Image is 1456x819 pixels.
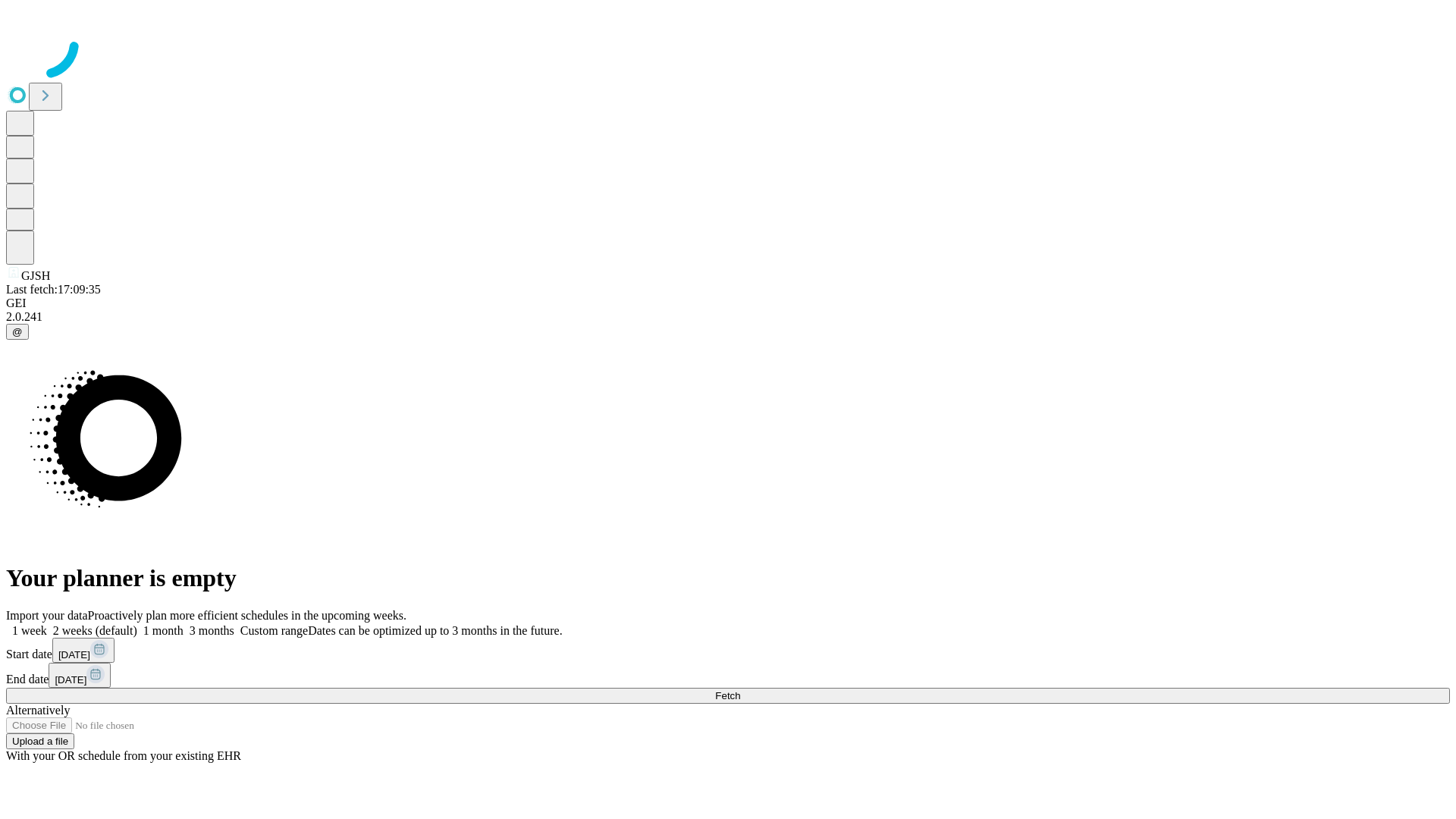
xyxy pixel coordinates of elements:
[715,690,740,701] span: Fetch
[6,310,1450,324] div: 2.0.241
[190,624,234,637] span: 3 months
[6,564,1450,592] h1: Your planner is empty
[240,624,308,637] span: Custom range
[58,649,90,661] span: [DATE]
[6,704,70,717] span: Alternatively
[6,609,88,622] span: Import your data
[6,733,74,749] button: Upload a file
[6,324,29,340] button: @
[55,674,86,686] span: [DATE]
[143,624,184,637] span: 1 month
[6,283,101,296] span: Last fetch: 17:09:35
[6,297,1450,310] div: GEI
[6,688,1450,704] button: Fetch
[49,663,111,688] button: [DATE]
[53,624,137,637] span: 2 weeks (default)
[6,638,1450,663] div: Start date
[12,624,47,637] span: 1 week
[21,269,50,282] span: GJSH
[52,638,115,663] button: [DATE]
[308,624,562,637] span: Dates can be optimized up to 3 months in the future.
[6,749,241,762] span: With your OR schedule from your existing EHR
[6,663,1450,688] div: End date
[88,609,406,622] span: Proactively plan more efficient schedules in the upcoming weeks.
[12,326,23,337] span: @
